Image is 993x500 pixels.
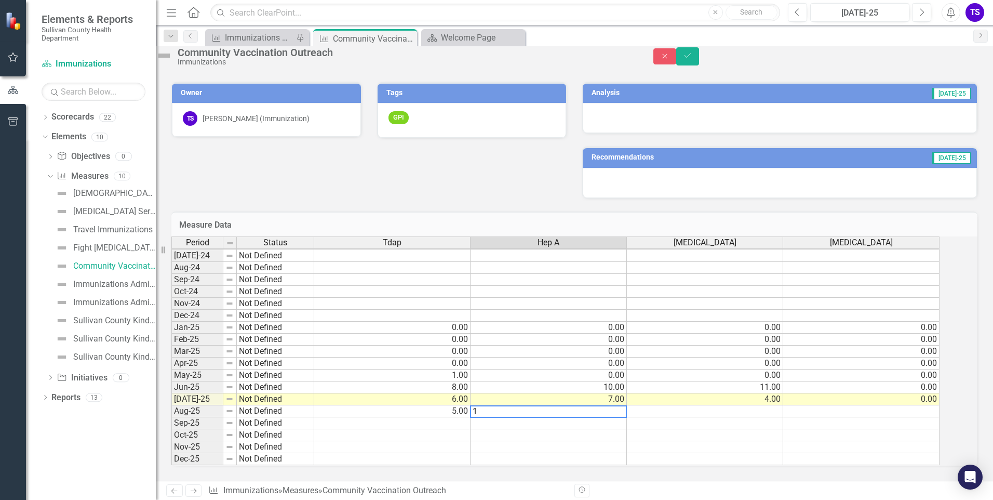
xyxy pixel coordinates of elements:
[225,335,234,344] img: 8DAGhfEEPCf229AAAAAElFTkSuQmCC
[42,83,145,101] input: Search Below...
[386,89,561,97] h3: Tags
[56,223,68,236] img: Not Defined
[226,239,234,247] img: 8DAGhfEEPCf229AAAAAElFTkSuQmCC
[237,441,314,453] td: Not Defined
[53,294,156,311] a: Immunizations Administered by Stock - Kingsport
[73,189,156,198] div: [DEMOGRAPHIC_DATA] Survey
[323,485,446,495] div: Community Vaccination Outreach
[56,314,68,327] img: Not Defined
[314,346,471,358] td: 0.00
[56,242,68,254] img: Not Defined
[225,311,234,320] img: 8DAGhfEEPCf229AAAAAElFTkSuQmCC
[740,8,762,16] span: Search
[237,370,314,381] td: Not Defined
[627,358,783,370] td: 0.00
[225,252,234,260] img: 8DAGhfEEPCf229AAAAAElFTkSuQmCC
[171,310,223,322] td: Dec-24
[56,260,68,272] img: Not Defined
[171,274,223,286] td: Sep-24
[53,349,156,365] a: Sullivan County Kindergarten Students Immunization Status
[73,334,156,344] div: Sullivan County Kindergarten Immunization Exemption Levels
[932,88,971,99] span: [DATE]-25
[51,392,80,404] a: Reports
[237,310,314,322] td: Not Defined
[56,187,68,200] img: Not Defined
[42,25,145,43] small: Sullivan County Health Department
[814,7,906,19] div: [DATE]-25
[57,170,108,182] a: Measures
[171,381,223,393] td: Jun-25
[171,417,223,429] td: Sep-25
[171,441,223,453] td: Nov-25
[56,296,68,309] img: Not Defined
[237,453,314,465] td: Not Defined
[471,334,627,346] td: 0.00
[225,275,234,284] img: 8DAGhfEEPCf229AAAAAElFTkSuQmCC
[958,465,983,490] div: Open Intercom Messenger
[171,429,223,441] td: Oct-25
[830,238,893,247] span: [MEDICAL_DATA]
[810,3,909,22] button: [DATE]-25
[225,287,234,296] img: 8DAGhfEEPCf229AAAAAElFTkSuQmCC
[237,322,314,334] td: Not Defined
[627,370,783,381] td: 0.00
[237,393,314,405] td: Not Defined
[56,333,68,345] img: Not Defined
[225,31,293,44] div: Immunizations Administered by Stock - Kingsport
[53,276,156,293] a: Immunizations Administered by [PERSON_NAME][GEOGRAPHIC_DATA]
[225,347,234,356] img: 8DAGhfEEPCf229AAAAAElFTkSuQmCC
[73,243,156,253] div: Fight [MEDICAL_DATA] Vaccination Rates Per Year
[471,393,627,405] td: 7.00
[53,203,156,220] a: [MEDICAL_DATA] Series Completion Rate
[627,381,783,393] td: 11.00
[225,431,234,439] img: 8DAGhfEEPCf229AAAAAElFTkSuQmCC
[627,322,783,334] td: 0.00
[73,207,156,216] div: [MEDICAL_DATA] Series Completion Rate
[237,405,314,417] td: Not Defined
[171,370,223,381] td: May-25
[674,238,736,247] span: [MEDICAL_DATA]
[53,185,156,202] a: [DEMOGRAPHIC_DATA] Survey
[314,370,471,381] td: 1.00
[86,393,102,402] div: 13
[171,286,223,298] td: Oct-24
[171,298,223,310] td: Nov-24
[223,485,278,495] a: Immunizations
[783,322,940,334] td: 0.00
[178,47,633,58] div: Community Vaccination Outreach
[171,250,223,262] td: [DATE]-24
[171,334,223,346] td: Feb-25
[726,5,777,20] button: Search
[91,133,108,141] div: 10
[171,453,223,465] td: Dec-25
[283,485,318,495] a: Measures
[56,351,68,363] img: Not Defined
[237,250,314,262] td: Not Defined
[783,370,940,381] td: 0.00
[115,152,132,161] div: 0
[57,151,110,163] a: Objectives
[53,240,156,256] a: Fight [MEDICAL_DATA] Vaccination Rates Per Year
[57,372,107,384] a: Initiatives
[113,373,129,382] div: 0
[208,485,567,497] div: » »
[237,358,314,370] td: Not Defined
[441,31,522,44] div: Welcome Page
[171,322,223,334] td: Jan-25
[179,220,970,230] h3: Measure Data
[314,381,471,393] td: 8.00
[225,323,234,332] img: 8DAGhfEEPCf229AAAAAElFTkSuQmCC
[225,299,234,308] img: 8DAGhfEEPCf229AAAAAElFTkSuQmCC
[73,298,156,307] div: Immunizations Administered by Stock - Kingsport
[314,405,471,417] td: 5.00
[171,346,223,358] td: Mar-25
[627,346,783,358] td: 0.00
[225,359,234,367] img: 8DAGhfEEPCf229AAAAAElFTkSuQmCC
[156,47,172,64] img: Not Defined
[183,111,197,126] div: TS
[225,264,234,272] img: 8DAGhfEEPCf229AAAAAElFTkSuQmCC
[225,395,234,403] img: 8DAGhfEEPCf229AAAAAElFTkSuQmCC
[56,278,68,291] img: Not Defined
[783,334,940,346] td: 0.00
[208,31,293,44] a: Immunizations Administered by Stock - Kingsport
